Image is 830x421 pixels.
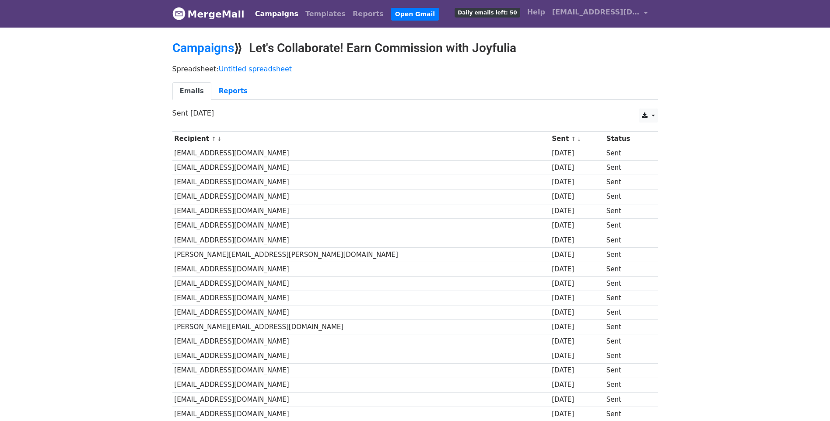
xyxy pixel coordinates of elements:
div: [DATE] [552,308,602,318]
span: [EMAIL_ADDRESS][DOMAIN_NAME] [552,7,640,18]
td: Sent [604,218,651,233]
div: [DATE] [552,264,602,274]
td: [EMAIL_ADDRESS][DOMAIN_NAME] [172,392,550,407]
div: [DATE] [552,322,602,332]
td: [EMAIL_ADDRESS][DOMAIN_NAME] [172,218,550,233]
td: [EMAIL_ADDRESS][DOMAIN_NAME] [172,363,550,378]
td: [EMAIL_ADDRESS][DOMAIN_NAME] [172,349,550,363]
a: Open Gmail [391,8,439,21]
div: [DATE] [552,177,602,187]
td: [EMAIL_ADDRESS][DOMAIN_NAME] [172,189,550,204]
div: [DATE] [552,192,602,202]
div: [DATE] [552,250,602,260]
td: Sent [604,378,651,392]
td: Sent [604,247,651,262]
img: MergeMail logo [172,7,186,20]
td: Sent [604,233,651,247]
td: Sent [604,262,651,276]
td: [EMAIL_ADDRESS][DOMAIN_NAME] [172,233,550,247]
td: [PERSON_NAME][EMAIL_ADDRESS][DOMAIN_NAME] [172,320,550,334]
th: Status [604,132,651,146]
div: [DATE] [552,148,602,158]
td: [PERSON_NAME][EMAIL_ADDRESS][PERSON_NAME][DOMAIN_NAME] [172,247,550,262]
a: Daily emails left: 50 [451,4,523,21]
td: Sent [604,349,651,363]
a: ↑ [211,136,216,142]
td: [EMAIL_ADDRESS][DOMAIN_NAME] [172,175,550,189]
th: Sent [550,132,604,146]
a: ↓ [577,136,581,142]
td: [EMAIL_ADDRESS][DOMAIN_NAME] [172,204,550,218]
th: Recipient [172,132,550,146]
a: ↓ [217,136,222,142]
td: Sent [604,189,651,204]
td: [EMAIL_ADDRESS][DOMAIN_NAME] [172,378,550,392]
a: MergeMail [172,5,245,23]
td: [EMAIL_ADDRESS][DOMAIN_NAME] [172,305,550,320]
td: Sent [604,175,651,189]
td: Sent [604,146,651,161]
p: Spreadsheet: [172,64,658,74]
div: [DATE] [552,409,602,419]
td: [EMAIL_ADDRESS][DOMAIN_NAME] [172,407,550,421]
a: [EMAIL_ADDRESS][DOMAIN_NAME] [549,4,651,24]
a: Campaigns [172,41,234,55]
td: Sent [604,334,651,349]
a: Campaigns [252,5,302,23]
div: [DATE] [552,163,602,173]
a: Reports [349,5,387,23]
a: Templates [302,5,349,23]
td: Sent [604,305,651,320]
td: Sent [604,277,651,291]
td: Sent [604,291,651,305]
div: [DATE] [552,395,602,405]
div: [DATE] [552,279,602,289]
a: ↑ [571,136,576,142]
a: Emails [172,82,211,100]
td: [EMAIL_ADDRESS][DOMAIN_NAME] [172,262,550,276]
td: Sent [604,161,651,175]
td: [EMAIL_ADDRESS][DOMAIN_NAME] [172,146,550,161]
span: Daily emails left: 50 [455,8,520,18]
td: Sent [604,392,651,407]
td: [EMAIL_ADDRESS][DOMAIN_NAME] [172,161,550,175]
div: [DATE] [552,365,602,375]
div: [DATE] [552,351,602,361]
td: [EMAIL_ADDRESS][DOMAIN_NAME] [172,277,550,291]
p: Sent [DATE] [172,109,658,118]
div: [DATE] [552,221,602,231]
div: [DATE] [552,337,602,347]
td: Sent [604,363,651,378]
td: [EMAIL_ADDRESS][DOMAIN_NAME] [172,291,550,305]
div: [DATE] [552,206,602,216]
td: Sent [604,204,651,218]
a: Untitled spreadsheet [219,65,292,73]
a: Reports [211,82,255,100]
td: [EMAIL_ADDRESS][DOMAIN_NAME] [172,334,550,349]
div: [DATE] [552,235,602,246]
h2: ⟫ Let's Collaborate! Earn Commission with Joyfulia [172,41,658,56]
div: [DATE] [552,380,602,390]
a: Help [524,4,549,21]
div: [DATE] [552,293,602,303]
td: Sent [604,320,651,334]
td: Sent [604,407,651,421]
